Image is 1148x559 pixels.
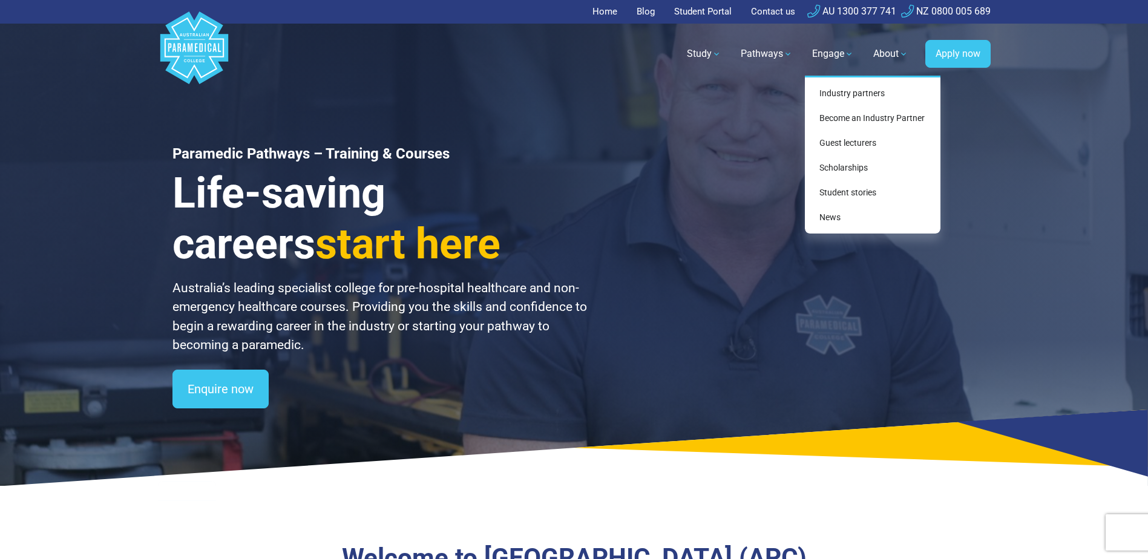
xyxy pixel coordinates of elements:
[807,5,896,17] a: AU 1300 377 741
[810,107,936,129] a: Become an Industry Partner
[901,5,991,17] a: NZ 0800 005 689
[810,206,936,229] a: News
[172,168,589,269] h3: Life-saving careers
[810,132,936,154] a: Guest lecturers
[158,24,231,85] a: Australian Paramedical College
[805,76,940,234] div: Engage
[172,279,589,355] p: Australia’s leading specialist college for pre-hospital healthcare and non-emergency healthcare c...
[172,145,589,163] h1: Paramedic Pathways – Training & Courses
[315,219,500,269] span: start here
[805,37,861,71] a: Engage
[680,37,729,71] a: Study
[925,40,991,68] a: Apply now
[866,37,916,71] a: About
[810,82,936,105] a: Industry partners
[810,157,936,179] a: Scholarships
[733,37,800,71] a: Pathways
[810,181,936,204] a: Student stories
[172,370,269,408] a: Enquire now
